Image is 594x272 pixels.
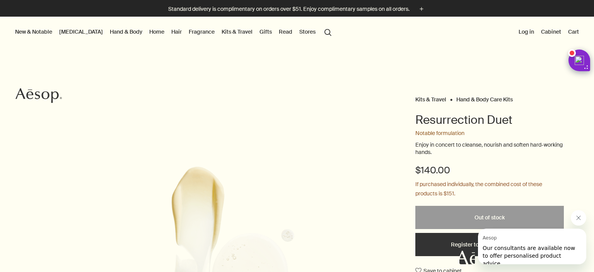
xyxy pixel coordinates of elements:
[298,27,317,37] button: Stores
[415,180,564,198] p: If purchased individually, the combined cost of these products is $151.
[187,27,216,37] a: Fragrance
[14,27,54,37] button: New & Notable
[170,27,183,37] a: Hair
[459,210,586,264] div: Aesop says "Our consultants are available now to offer personalised product advice.". Open messag...
[415,141,564,156] p: Enjoy in concert to cleanse, nourish and soften hard-working hands.
[321,24,335,39] button: Open search
[277,27,294,37] a: Read
[58,27,104,37] a: [MEDICAL_DATA]
[108,27,144,37] a: Hand & Body
[415,233,564,256] button: Register to be notified of stock
[5,16,97,38] span: Our consultants are available now to offer personalised product advice.
[517,17,580,48] nav: supplementary
[415,164,450,176] span: $140.00
[478,229,586,264] iframe: Message from Aesop
[571,210,586,226] iframe: Close message from Aesop
[456,96,513,99] a: Hand & Body Care Kits
[14,17,335,48] nav: primary
[415,96,446,99] a: Kits & Travel
[148,27,166,37] a: Home
[539,27,563,37] a: Cabinet
[415,112,564,128] h1: Resurrection Duet
[15,88,62,103] svg: Aesop
[459,249,475,264] iframe: no content
[168,5,426,14] button: Standard delivery is complimentary on orders over $51. Enjoy complimentary samples on all orders.
[14,86,64,107] a: Aesop
[517,27,536,37] button: Log in
[220,27,254,37] a: Kits & Travel
[567,27,580,37] button: Cart
[258,27,273,37] a: Gifts
[168,5,410,13] p: Standard delivery is complimentary on orders over $51. Enjoy complimentary samples on all orders.
[415,206,564,229] button: Out of stock - $140.00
